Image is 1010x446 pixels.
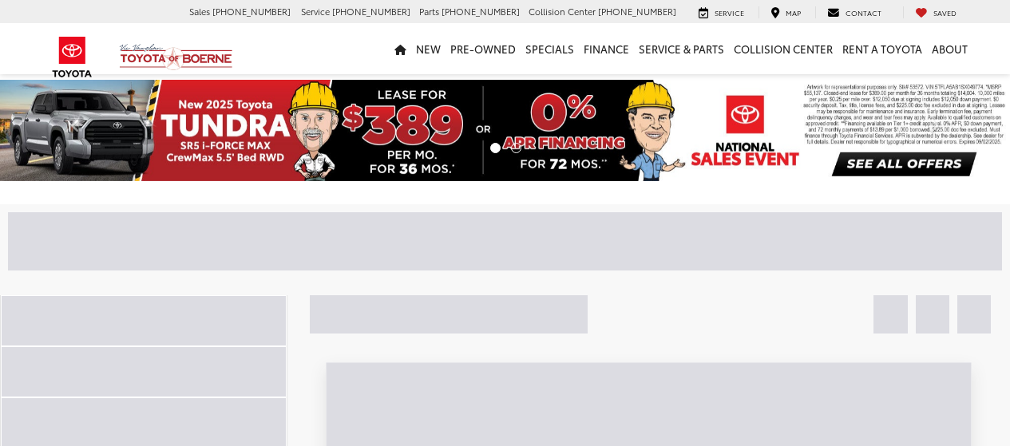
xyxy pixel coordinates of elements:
span: Collision Center [529,5,596,18]
span: Map [786,7,801,18]
a: New [411,23,446,74]
a: Specials [521,23,579,74]
span: [PHONE_NUMBER] [442,5,520,18]
a: Service [687,6,756,19]
span: Contact [846,7,881,18]
span: Service [715,7,744,18]
span: Parts [419,5,439,18]
a: Collision Center [729,23,838,74]
a: Rent a Toyota [838,23,927,74]
a: Finance [579,23,634,74]
a: My Saved Vehicles [903,6,968,19]
span: [PHONE_NUMBER] [332,5,410,18]
img: Toyota [42,31,102,83]
a: Map [758,6,813,19]
span: Saved [933,7,957,18]
span: [PHONE_NUMBER] [598,5,676,18]
a: Home [390,23,411,74]
span: Service [301,5,330,18]
a: Pre-Owned [446,23,521,74]
img: Vic Vaughan Toyota of Boerne [119,43,233,71]
a: Contact [815,6,893,19]
span: [PHONE_NUMBER] [212,5,291,18]
a: About [927,23,972,74]
a: Service & Parts: Opens in a new tab [634,23,729,74]
span: Sales [189,5,210,18]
